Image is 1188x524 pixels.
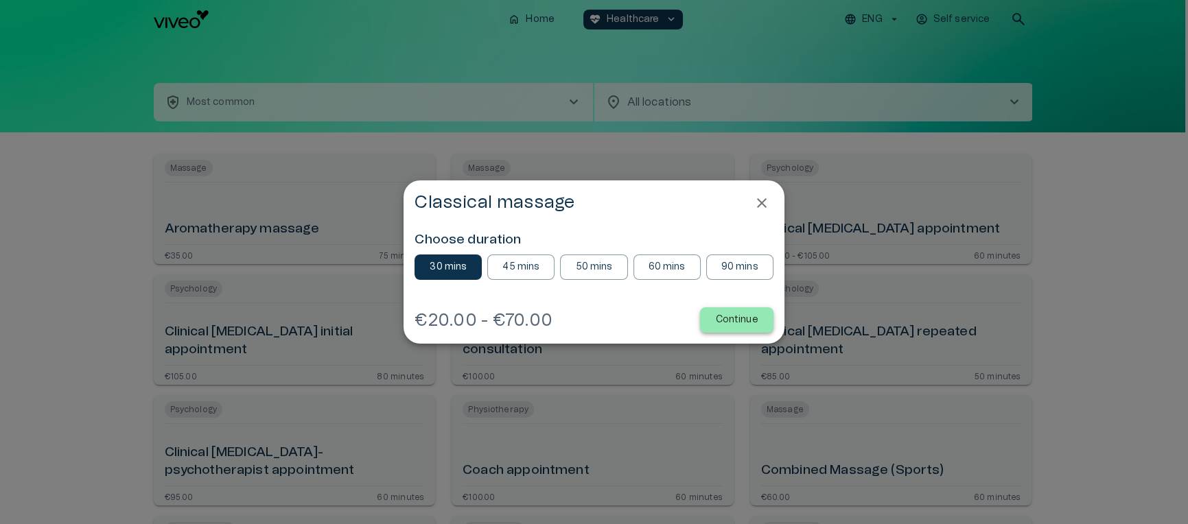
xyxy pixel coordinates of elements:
[502,260,539,274] p: 45 mins
[487,254,555,280] button: 45 mins
[633,254,701,280] button: 60 mins
[415,191,574,213] h4: Classical massage
[706,254,773,280] button: 90 mins
[700,307,773,333] button: Continue
[750,191,773,215] button: Close
[415,309,552,331] h4: €20.00 - €70.00
[415,254,482,280] button: 30 mins
[721,260,758,274] p: 90 mins
[430,260,467,274] p: 30 mins
[560,254,627,280] button: 50 mins
[715,313,758,327] p: Continue
[575,260,612,274] p: 50 mins
[649,260,686,274] p: 60 mins
[415,231,773,250] h6: Choose duration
